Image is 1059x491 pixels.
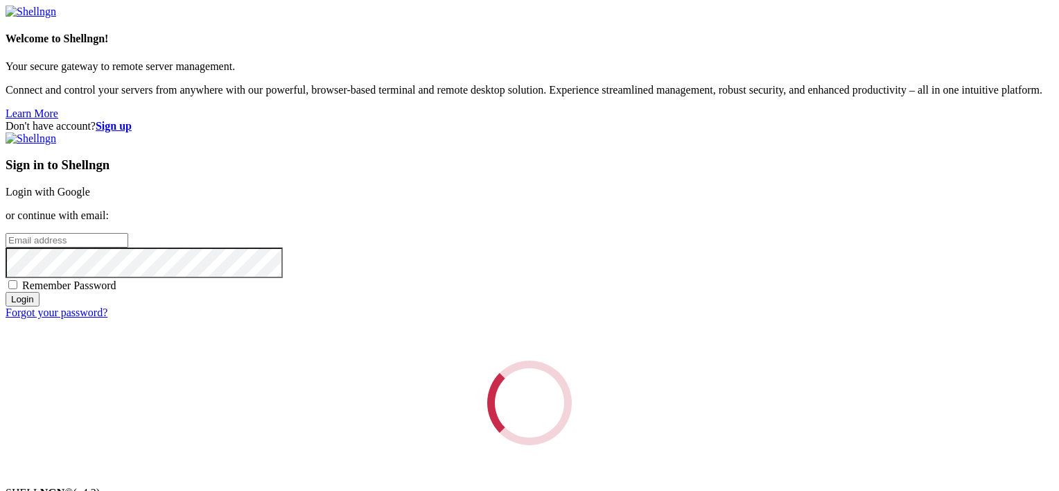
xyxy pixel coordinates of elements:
[6,292,40,307] input: Login
[6,307,107,318] a: Forgot your password?
[487,361,572,445] div: Loading...
[22,279,116,291] span: Remember Password
[6,157,1053,173] h3: Sign in to Shellngn
[6,209,1053,222] p: or continue with email:
[8,280,17,289] input: Remember Password
[6,132,56,145] img: Shellngn
[6,120,1053,132] div: Don't have account?
[6,60,1053,73] p: Your secure gateway to remote server management.
[6,233,128,248] input: Email address
[6,84,1053,96] p: Connect and control your servers from anywhere with our powerful, browser-based terminal and remo...
[6,33,1053,45] h4: Welcome to Shellngn!
[6,6,56,18] img: Shellngn
[96,120,132,132] a: Sign up
[6,107,58,119] a: Learn More
[6,186,90,198] a: Login with Google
